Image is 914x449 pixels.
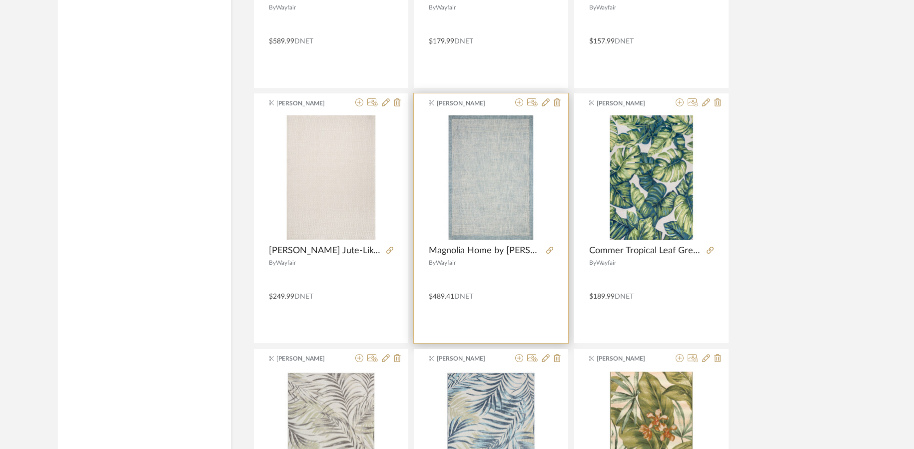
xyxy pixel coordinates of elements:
[589,4,596,10] span: By
[589,260,596,266] span: By
[429,115,553,240] img: Magnolia Home by Joanna Gaines x Loloi Henley Ivory / Blue Area Rug
[596,4,616,10] span: Wayfair
[589,293,615,300] span: $189.99
[276,260,296,266] span: Wayfair
[589,245,703,256] span: Commer Tropical Leaf Green Indoor/Outdoor Patio Rug
[294,293,313,300] span: DNET
[429,4,436,10] span: By
[597,99,660,108] span: [PERSON_NAME]
[436,4,456,10] span: Wayfair
[454,38,473,45] span: DNET
[269,38,294,45] span: $589.99
[589,38,615,45] span: $157.99
[429,38,454,45] span: $179.99
[589,115,714,240] div: 0
[429,245,542,256] span: Magnolia Home by [PERSON_NAME] x Loloi [PERSON_NAME] / Blue Area Rug
[269,260,276,266] span: By
[294,38,313,45] span: DNET
[429,260,436,266] span: By
[615,38,634,45] span: DNET
[269,245,382,256] span: [PERSON_NAME] Jute-Like Ivory Indoor Area Rug
[437,99,500,108] span: [PERSON_NAME]
[589,115,714,240] img: Commer Tropical Leaf Green Indoor/Outdoor Patio Rug
[597,354,660,363] span: [PERSON_NAME]
[269,4,276,10] span: By
[436,260,456,266] span: Wayfair
[429,115,553,240] div: 0
[437,354,500,363] span: [PERSON_NAME]
[429,293,454,300] span: $489.41
[276,99,339,108] span: [PERSON_NAME]
[276,354,339,363] span: [PERSON_NAME]
[269,115,393,240] div: 0
[269,293,294,300] span: $249.99
[454,293,473,300] span: DNET
[596,260,616,266] span: Wayfair
[276,4,296,10] span: Wayfair
[269,115,393,240] img: Nadene Jute-Like Ivory Indoor Area Rug
[615,293,634,300] span: DNET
